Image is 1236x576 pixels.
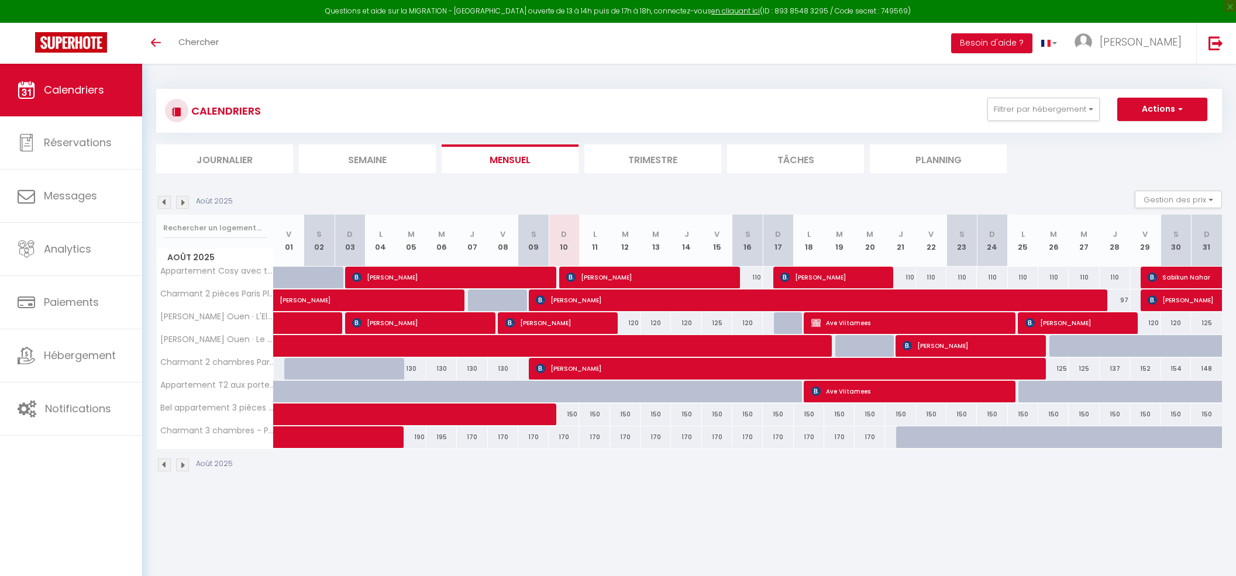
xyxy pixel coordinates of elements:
[549,426,579,448] div: 170
[457,426,487,448] div: 170
[352,312,484,334] span: [PERSON_NAME]
[1100,403,1130,425] div: 150
[566,266,728,288] span: [PERSON_NAME]
[584,144,721,173] li: Trimestre
[518,426,549,448] div: 170
[1191,215,1222,267] th: 31
[1050,229,1057,240] abbr: M
[903,334,1034,357] span: [PERSON_NAME]
[536,289,1093,311] span: [PERSON_NAME]
[159,426,276,435] span: Charmant 3 chambres - Paris expo [GEOGRAPHIC_DATA]
[1100,215,1130,267] th: 28
[946,403,977,425] div: 150
[1008,215,1038,267] th: 25
[274,289,304,312] a: [PERSON_NAME]
[159,335,276,344] span: [PERSON_NAME] Ouen · Le Wooden Oasis - spacieux T2 aux portes de [GEOGRAPHIC_DATA]
[763,403,793,425] div: 150
[1191,403,1222,425] div: 150
[671,426,701,448] div: 170
[280,283,441,305] span: [PERSON_NAME]
[470,229,474,240] abbr: J
[1204,229,1210,240] abbr: D
[1161,215,1191,267] th: 30
[989,229,995,240] abbr: D
[732,403,763,425] div: 150
[304,215,335,267] th: 02
[775,229,781,240] abbr: D
[1075,33,1092,51] img: ...
[579,215,610,267] th: 11
[780,266,882,288] span: [PERSON_NAME]
[159,381,276,389] span: Appartement T2 aux portes de [GEOGRAPHIC_DATA] privatif
[610,215,641,267] th: 12
[610,312,641,334] div: 120
[426,426,457,448] div: 195
[531,229,536,240] abbr: S
[518,215,549,267] th: 09
[987,98,1100,121] button: Filtrer par hébergement
[44,242,91,256] span: Analytics
[44,135,112,150] span: Réservations
[196,458,233,470] p: Août 2025
[928,229,934,240] abbr: V
[794,215,824,267] th: 18
[1173,229,1179,240] abbr: S
[352,266,545,288] span: [PERSON_NAME]
[1161,403,1191,425] div: 150
[732,312,763,334] div: 120
[536,357,1032,380] span: [PERSON_NAME]
[1130,358,1161,380] div: 152
[156,144,293,173] li: Journalier
[286,229,291,240] abbr: V
[794,426,824,448] div: 170
[1100,358,1130,380] div: 137
[163,218,267,239] input: Rechercher un logement...
[396,426,426,448] div: 190
[622,229,629,240] abbr: M
[1135,191,1222,208] button: Gestion des prix
[732,267,763,288] div: 110
[1130,215,1161,267] th: 29
[1161,358,1191,380] div: 154
[807,229,811,240] abbr: L
[946,215,977,267] th: 23
[959,229,965,240] abbr: S
[652,229,659,240] abbr: M
[1191,312,1222,334] div: 125
[396,358,426,380] div: 130
[1008,267,1038,288] div: 110
[855,426,885,448] div: 170
[702,312,732,334] div: 125
[885,403,915,425] div: 150
[684,229,689,240] abbr: J
[426,358,457,380] div: 130
[763,215,793,267] th: 17
[1100,267,1130,288] div: 110
[561,229,567,240] abbr: D
[593,229,597,240] abbr: L
[794,403,824,425] div: 150
[951,33,1032,53] button: Besoin d'aide ?
[1117,98,1207,121] button: Actions
[702,215,732,267] th: 15
[702,426,732,448] div: 170
[1080,229,1087,240] abbr: M
[488,426,518,448] div: 170
[977,403,1007,425] div: 150
[178,36,219,48] span: Chercher
[641,426,671,448] div: 170
[977,267,1007,288] div: 110
[196,196,233,207] p: Août 2025
[1038,358,1069,380] div: 125
[610,403,641,425] div: 150
[1008,403,1038,425] div: 150
[1069,403,1099,425] div: 150
[1069,215,1099,267] th: 27
[549,403,579,425] div: 150
[188,98,261,124] h3: CALENDRIERS
[159,289,276,298] span: Charmant 2 pièces Paris Pleyel- [GEOGRAPHIC_DATA]
[1113,229,1117,240] abbr: J
[1069,358,1099,380] div: 125
[1038,267,1069,288] div: 110
[45,401,111,416] span: Notifications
